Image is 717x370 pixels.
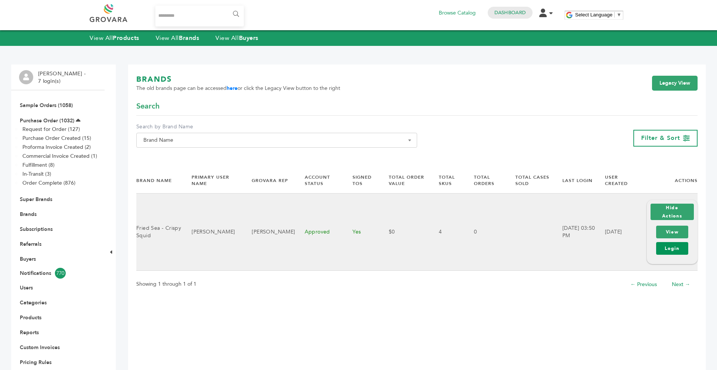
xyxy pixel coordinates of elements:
[596,194,637,271] td: [DATE]
[22,153,97,160] a: Commercial Invoice Created (1)
[55,268,66,279] span: 770
[641,134,680,142] span: Filter & Sort
[494,9,526,16] a: Dashboard
[136,101,159,112] span: Search
[596,168,637,193] th: User Created
[651,204,694,220] button: Hide Actions
[182,194,242,271] td: [PERSON_NAME]
[113,34,139,42] strong: Products
[156,34,199,42] a: View AllBrands
[20,117,74,124] a: Purchase Order (1032)
[652,76,698,91] a: Legacy View
[136,85,340,92] span: The old brands page can be accessed or click the Legacy View button to the right
[136,168,182,193] th: Brand Name
[379,194,429,271] td: $0
[38,70,87,85] li: [PERSON_NAME] - 7 login(s)
[439,9,476,17] a: Browse Catalog
[215,34,258,42] a: View AllBuyers
[227,85,238,92] a: here
[179,34,199,42] strong: Brands
[20,284,33,291] a: Users
[22,179,75,186] a: Order Complete (876)
[20,226,53,233] a: Subscriptions
[242,168,295,193] th: Grovara Rep
[90,34,139,42] a: View AllProducts
[20,314,41,321] a: Products
[343,194,379,271] td: Yes
[140,135,413,145] span: Brand Name
[343,168,379,193] th: Signed TOS
[553,168,596,193] th: Last Login
[22,144,91,151] a: Proforma Invoice Created (2)
[295,194,344,271] td: Approved
[379,168,429,193] th: Total Order Value
[637,168,698,193] th: Actions
[155,6,244,26] input: Search...
[617,12,621,18] span: ▼
[136,194,182,271] td: Fried Sea - Crispy Squid
[182,168,242,193] th: Primary User Name
[136,133,417,148] span: Brand Name
[575,12,612,18] span: Select Language
[136,74,340,85] h1: BRANDS
[20,241,41,248] a: Referrals
[20,268,96,279] a: Notifications770
[20,329,39,336] a: Reports
[672,281,690,288] a: Next →
[22,135,91,142] a: Purchase Order Created (15)
[20,359,52,366] a: Pricing Rules
[429,168,465,193] th: Total SKUs
[575,12,621,18] a: Select Language​
[20,211,37,218] a: Brands
[20,196,52,203] a: Super Brands
[429,194,465,271] td: 4
[506,168,553,193] th: Total Cases Sold
[630,281,657,288] a: ← Previous
[136,280,196,289] p: Showing 1 through 1 of 1
[553,194,596,271] td: [DATE] 03:50 PM
[136,123,417,131] label: Search by Brand Name
[239,34,258,42] strong: Buyers
[20,255,36,263] a: Buyers
[20,102,73,109] a: Sample Orders (1058)
[22,126,80,133] a: Request for Order (127)
[20,299,47,306] a: Categories
[22,170,51,178] a: In-Transit (3)
[295,168,344,193] th: Account Status
[20,344,60,351] a: Custom Invoices
[242,194,295,271] td: [PERSON_NAME]
[19,70,33,84] img: profile.png
[465,194,506,271] td: 0
[22,162,55,169] a: Fulfillment (8)
[656,226,688,238] a: View
[465,168,506,193] th: Total Orders
[656,242,688,255] a: Login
